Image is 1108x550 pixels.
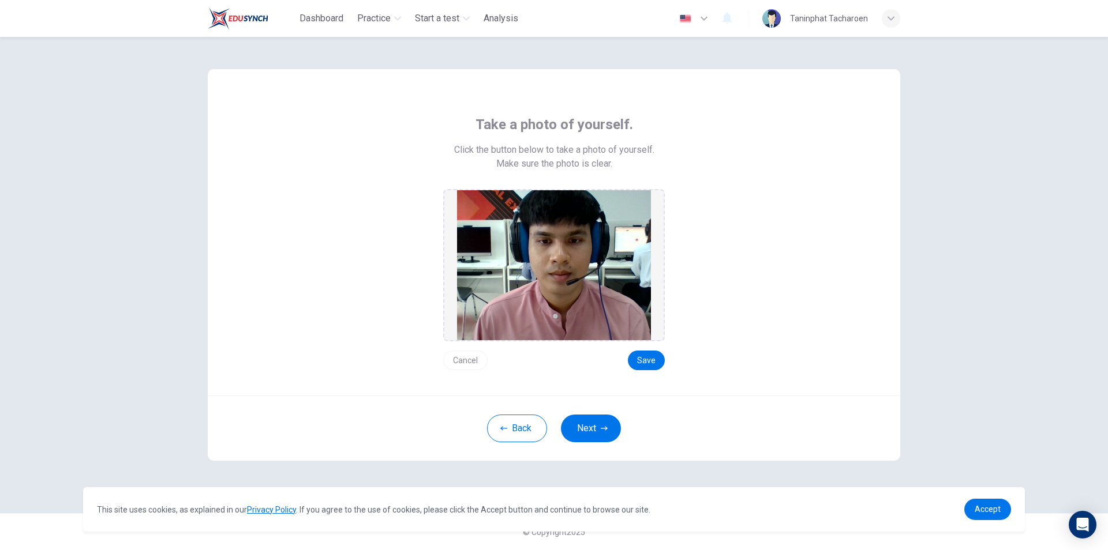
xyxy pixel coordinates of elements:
[83,487,1025,532] div: cookieconsent
[208,7,295,30] a: Train Test logo
[762,9,781,28] img: Profile picture
[353,8,406,29] button: Practice
[561,415,621,442] button: Next
[357,12,391,25] span: Practice
[628,351,665,370] button: Save
[964,499,1011,520] a: dismiss cookie message
[523,528,585,537] span: © Copyright 2025
[457,190,651,340] img: preview screemshot
[454,143,654,157] span: Click the button below to take a photo of yourself.
[1069,511,1096,538] div: Open Intercom Messenger
[415,12,459,25] span: Start a test
[790,12,868,25] div: Taninphat Tacharoen
[678,14,692,23] img: en
[479,8,523,29] button: Analysis
[487,415,547,442] button: Back
[443,351,488,370] button: Cancel
[410,8,474,29] button: Start a test
[496,157,612,171] span: Make sure the photo is clear.
[484,12,518,25] span: Analysis
[97,505,650,514] span: This site uses cookies, as explained in our . If you agree to the use of cookies, please click th...
[295,8,348,29] button: Dashboard
[247,505,296,514] a: Privacy Policy
[208,7,268,30] img: Train Test logo
[476,115,633,134] span: Take a photo of yourself.
[300,12,343,25] span: Dashboard
[975,504,1001,514] span: Accept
